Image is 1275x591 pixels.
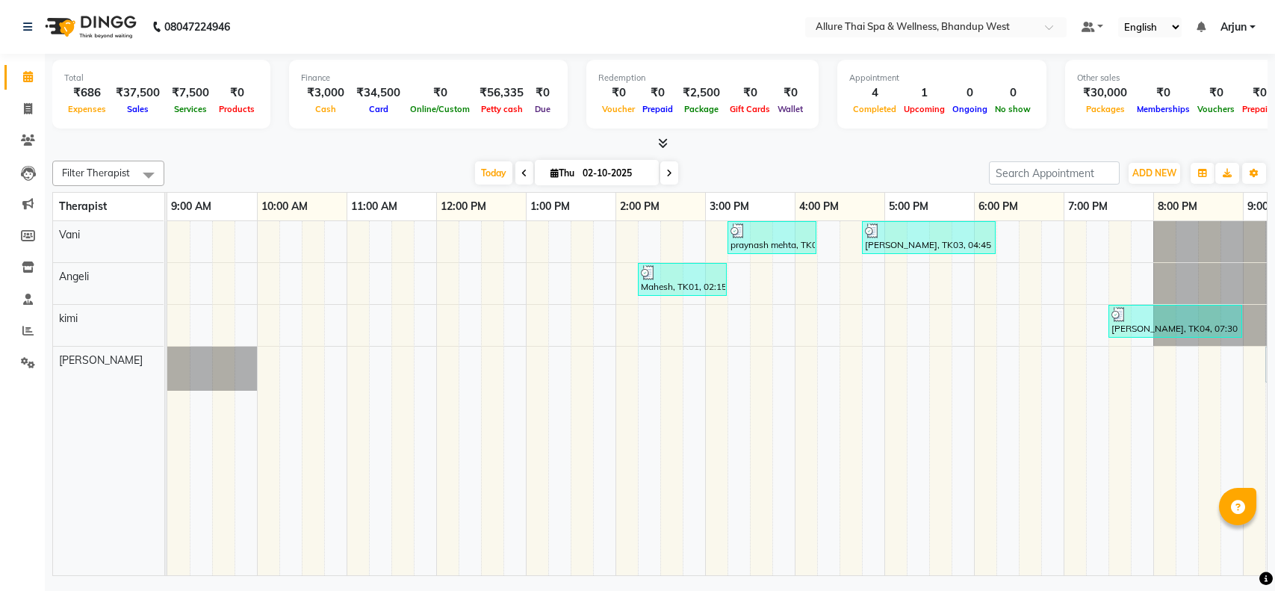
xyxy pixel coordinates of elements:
[639,84,677,102] div: ₹0
[726,104,774,114] span: Gift Cards
[598,84,639,102] div: ₹0
[706,196,753,217] a: 3:00 PM
[59,312,78,325] span: kimi
[406,84,474,102] div: ₹0
[900,104,949,114] span: Upcoming
[1212,531,1260,576] iframe: chat widget
[64,72,258,84] div: Total
[301,84,350,102] div: ₹3,000
[475,161,512,185] span: Today
[1064,196,1111,217] a: 7:00 PM
[729,223,815,252] div: praynash mehta, TK02, 03:15 PM-04:15 PM, SWEDISH MASSAGE - 60
[849,72,1034,84] div: Appointment
[164,6,230,48] b: 08047224946
[64,104,110,114] span: Expenses
[1220,19,1247,35] span: Arjun
[1133,84,1194,102] div: ₹0
[774,84,807,102] div: ₹0
[578,162,653,185] input: 2025-10-02
[301,72,556,84] div: Finance
[59,270,89,283] span: Angeli
[311,104,340,114] span: Cash
[477,104,527,114] span: Petty cash
[123,104,152,114] span: Sales
[64,84,110,102] div: ₹686
[598,72,807,84] div: Redemption
[215,84,258,102] div: ₹0
[59,199,107,213] span: Therapist
[639,265,725,294] div: Mahesh, TK01, 02:15 PM-03:15 PM, SWEDISH MASSAGE - 60
[215,104,258,114] span: Products
[59,228,80,241] span: Vani
[885,196,932,217] a: 5:00 PM
[680,104,722,114] span: Package
[1132,167,1176,179] span: ADD NEW
[437,196,490,217] a: 12:00 PM
[258,196,311,217] a: 10:00 AM
[547,167,578,179] span: Thu
[991,104,1034,114] span: No show
[677,84,726,102] div: ₹2,500
[474,84,530,102] div: ₹56,335
[1194,84,1238,102] div: ₹0
[616,196,663,217] a: 2:00 PM
[1110,307,1241,335] div: [PERSON_NAME], TK04, 07:30 PM-09:00 PM, SWEDISH MASSAGE - 90
[795,196,843,217] a: 4:00 PM
[975,196,1022,217] a: 6:00 PM
[527,196,574,217] a: 1:00 PM
[530,84,556,102] div: ₹0
[406,104,474,114] span: Online/Custom
[110,84,166,102] div: ₹37,500
[639,104,677,114] span: Prepaid
[949,104,991,114] span: Ongoing
[167,196,215,217] a: 9:00 AM
[849,104,900,114] span: Completed
[347,196,401,217] a: 11:00 AM
[1129,163,1180,184] button: ADD NEW
[863,223,994,252] div: [PERSON_NAME], TK03, 04:45 PM-06:15 PM, DEEP TISSUE MASSAGE - 90
[1194,104,1238,114] span: Vouchers
[1077,84,1133,102] div: ₹30,000
[1133,104,1194,114] span: Memberships
[531,104,554,114] span: Due
[949,84,991,102] div: 0
[900,84,949,102] div: 1
[774,104,807,114] span: Wallet
[1154,196,1201,217] a: 8:00 PM
[38,6,140,48] img: logo
[849,84,900,102] div: 4
[62,167,130,179] span: Filter Therapist
[1082,104,1129,114] span: Packages
[991,84,1034,102] div: 0
[350,84,406,102] div: ₹34,500
[598,104,639,114] span: Voucher
[989,161,1120,185] input: Search Appointment
[170,104,211,114] span: Services
[166,84,215,102] div: ₹7,500
[726,84,774,102] div: ₹0
[59,353,143,367] span: [PERSON_NAME]
[365,104,392,114] span: Card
